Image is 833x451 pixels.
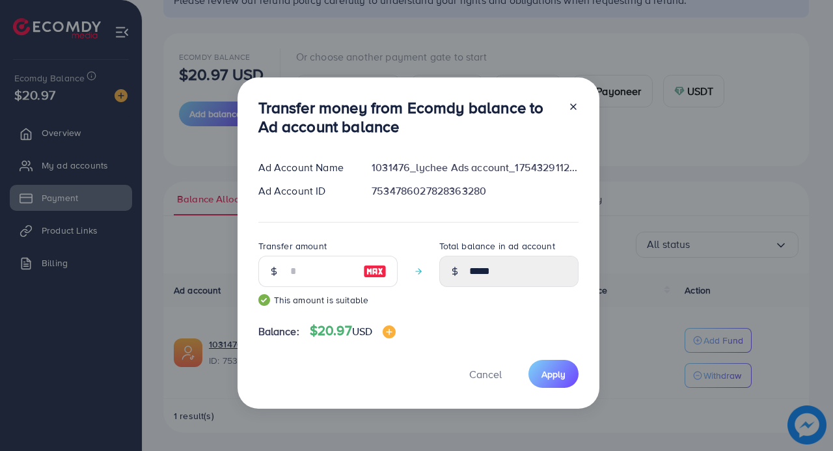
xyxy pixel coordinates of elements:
[248,160,362,175] div: Ad Account Name
[258,98,558,136] h3: Transfer money from Ecomdy balance to Ad account balance
[258,294,398,307] small: This amount is suitable
[469,367,502,381] span: Cancel
[258,294,270,306] img: guide
[439,239,555,253] label: Total balance in ad account
[363,264,387,279] img: image
[453,360,518,388] button: Cancel
[528,360,579,388] button: Apply
[248,184,362,198] div: Ad Account ID
[352,324,372,338] span: USD
[541,368,566,381] span: Apply
[258,239,327,253] label: Transfer amount
[258,324,299,339] span: Balance:
[383,325,396,338] img: image
[361,160,588,175] div: 1031476_lychee Ads account_1754329112812
[361,184,588,198] div: 7534786027828363280
[310,323,396,339] h4: $20.97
